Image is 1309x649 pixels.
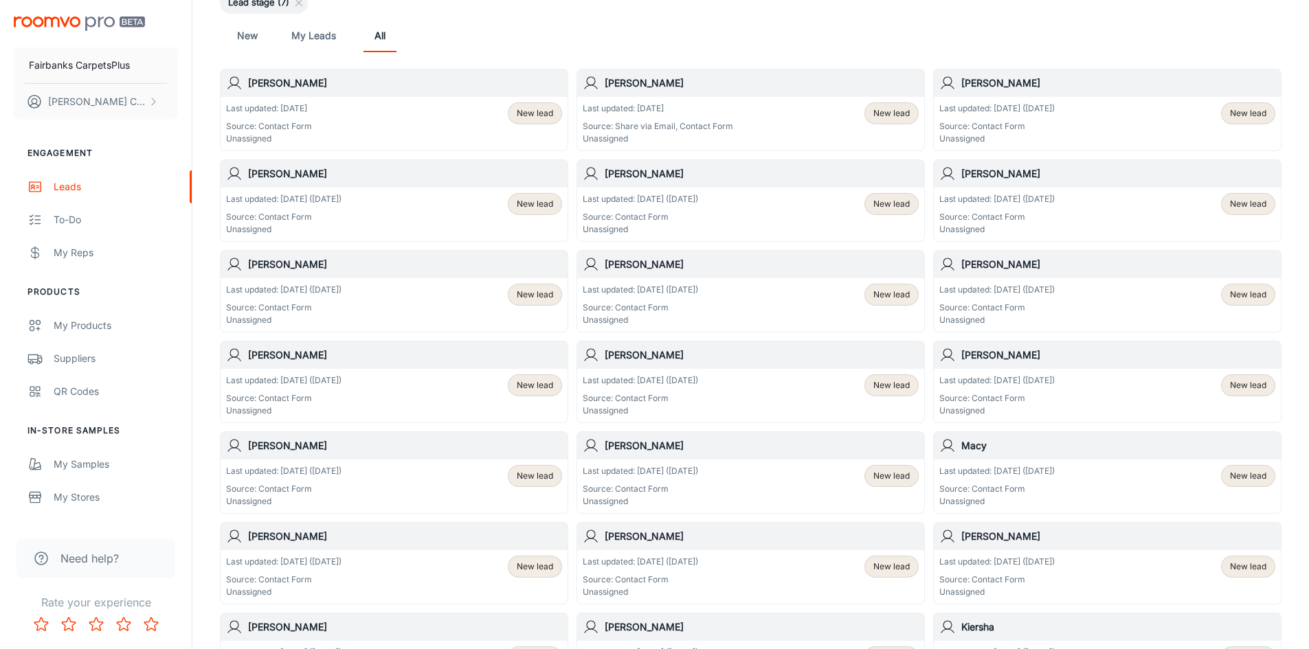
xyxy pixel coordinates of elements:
h6: [PERSON_NAME] [605,529,919,544]
p: Last updated: [DATE] ([DATE]) [226,374,342,387]
h6: [PERSON_NAME] [248,257,562,272]
div: My Stores [54,490,178,505]
h6: [PERSON_NAME] [605,619,919,635]
span: New lead [517,288,553,301]
p: Last updated: [DATE] ([DATE]) [939,465,1055,477]
a: All [363,19,396,52]
span: New lead [1230,560,1266,573]
p: Source: Contact Form [226,573,342,586]
p: Last updated: [DATE] ([DATE]) [583,465,698,477]
span: New lead [517,470,553,482]
p: Source: Contact Form [939,120,1055,133]
a: [PERSON_NAME]Last updated: [DATE] ([DATE])Source: Contact FormUnassignedNew lead [220,522,568,604]
div: My Reps [54,245,178,260]
a: [PERSON_NAME]Last updated: [DATE] ([DATE])Source: Contact FormUnassignedNew lead [577,250,925,332]
span: New lead [517,560,553,573]
p: Last updated: [DATE] ([DATE]) [939,374,1055,387]
p: Last updated: [DATE] ([DATE]) [939,284,1055,296]
h6: [PERSON_NAME] [961,529,1275,544]
p: Source: Share via Email, Contact Form [583,120,733,133]
p: Last updated: [DATE] [226,102,312,115]
h6: [PERSON_NAME] [605,348,919,363]
a: [PERSON_NAME]Last updated: [DATE]Source: Contact FormUnassignedNew lead [220,69,568,151]
p: Source: Contact Form [583,573,698,586]
p: Unassigned [939,223,1055,236]
span: New lead [517,379,553,391]
p: Last updated: [DATE] ([DATE]) [939,556,1055,568]
p: Source: Contact Form [939,211,1055,223]
p: Unassigned [939,405,1055,417]
p: Rate your experience [11,594,181,611]
span: New lead [1230,107,1266,119]
a: [PERSON_NAME]Last updated: [DATE] ([DATE])Source: Contact FormUnassignedNew lead [933,341,1282,423]
p: Unassigned [583,586,698,598]
p: Unassigned [583,314,698,326]
p: Unassigned [226,405,342,417]
button: Fairbanks CarpetsPlus [14,47,178,83]
div: Suppliers [54,351,178,366]
button: Rate 5 star [137,611,165,638]
p: Source: Contact Form [939,301,1055,314]
a: MacyLast updated: [DATE] ([DATE])Source: Contact FormUnassignedNew lead [933,431,1282,514]
p: Last updated: [DATE] ([DATE]) [583,556,698,568]
p: Source: Contact Form [583,211,698,223]
span: New lead [873,470,910,482]
div: QR Codes [54,384,178,399]
span: New lead [1230,470,1266,482]
a: New [231,19,264,52]
p: Source: Contact Form [226,301,342,314]
button: Rate 2 star [55,611,82,638]
p: Last updated: [DATE] ([DATE]) [939,102,1055,115]
p: Unassigned [226,586,342,598]
p: Last updated: [DATE] ([DATE]) [583,374,698,387]
h6: [PERSON_NAME] [605,438,919,453]
h6: [PERSON_NAME] [961,166,1275,181]
p: Unassigned [226,495,342,508]
p: Unassigned [939,586,1055,598]
p: Unassigned [226,133,312,145]
a: [PERSON_NAME]Last updated: [DATE] ([DATE])Source: Contact FormUnassignedNew lead [933,159,1282,242]
p: Unassigned [583,133,733,145]
p: Last updated: [DATE] ([DATE]) [226,465,342,477]
a: [PERSON_NAME]Last updated: [DATE]Source: Share via Email, Contact FormUnassignedNew lead [577,69,925,151]
p: Source: Contact Form [583,392,698,405]
span: New lead [873,107,910,119]
p: Unassigned [583,405,698,417]
span: New lead [873,560,910,573]
span: New lead [873,288,910,301]
img: Roomvo PRO Beta [14,16,145,31]
span: New lead [1230,198,1266,210]
span: New lead [873,198,910,210]
p: Source: Contact Form [939,392,1055,405]
p: Source: Contact Form [226,211,342,223]
button: Rate 3 star [82,611,110,638]
h6: [PERSON_NAME] [605,76,919,91]
h6: [PERSON_NAME] [248,348,562,363]
span: New lead [517,198,553,210]
a: [PERSON_NAME]Last updated: [DATE] ([DATE])Source: Contact FormUnassignedNew lead [577,431,925,514]
p: Last updated: [DATE] ([DATE]) [583,193,698,205]
h6: Macy [961,438,1275,453]
p: Unassigned [583,223,698,236]
p: Unassigned [583,495,698,508]
h6: [PERSON_NAME] [248,619,562,635]
div: My Products [54,318,178,333]
div: Leads [54,179,178,194]
span: New lead [1230,379,1266,391]
a: [PERSON_NAME]Last updated: [DATE] ([DATE])Source: Contact FormUnassignedNew lead [577,341,925,423]
p: [PERSON_NAME] Cherneva [48,94,145,109]
p: Source: Contact Form [939,483,1055,495]
p: Source: Contact Form [226,483,342,495]
button: Rate 4 star [110,611,137,638]
div: To-do [54,212,178,227]
a: [PERSON_NAME]Last updated: [DATE] ([DATE])Source: Contact FormUnassignedNew lead [220,250,568,332]
a: [PERSON_NAME]Last updated: [DATE] ([DATE])Source: Contact FormUnassignedNew lead [220,159,568,242]
p: Source: Contact Form [226,392,342,405]
p: Last updated: [DATE] [583,102,733,115]
p: Source: Contact Form [583,301,698,314]
p: Fairbanks CarpetsPlus [29,58,130,73]
p: Unassigned [939,314,1055,326]
span: Need help? [60,550,119,567]
a: [PERSON_NAME]Last updated: [DATE] ([DATE])Source: Contact FormUnassignedNew lead [933,522,1282,604]
h6: [PERSON_NAME] [605,166,919,181]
